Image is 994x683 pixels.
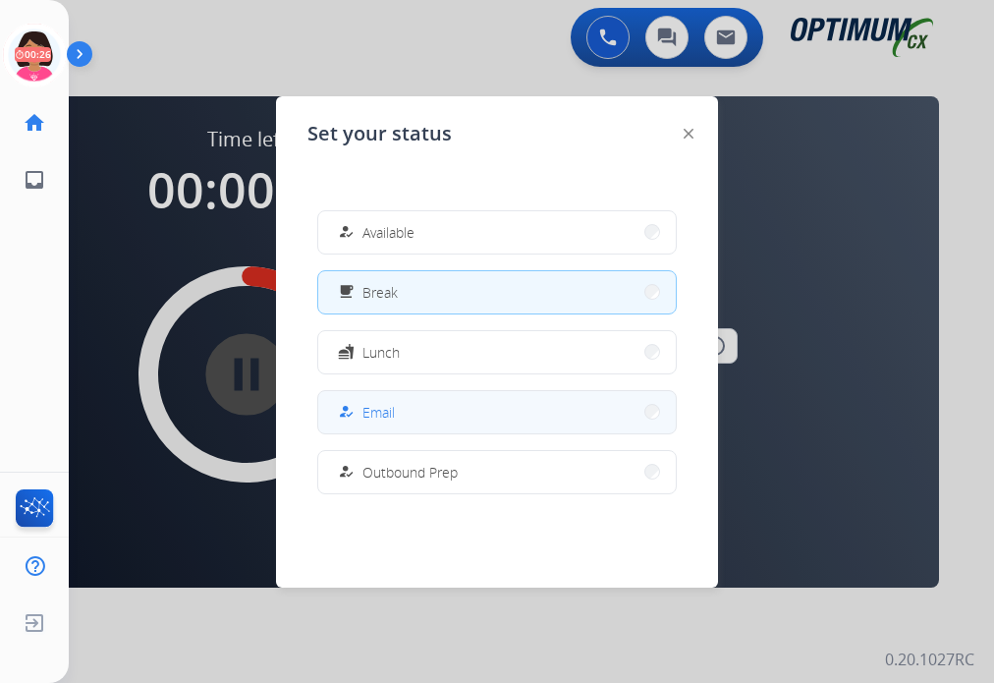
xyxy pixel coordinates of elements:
mat-icon: how_to_reg [338,464,355,481]
mat-icon: inbox [23,168,46,192]
span: Break [362,282,398,303]
p: 0.20.1027RC [885,648,974,671]
button: Email [318,391,676,433]
button: Lunch [318,331,676,373]
button: Break [318,271,676,313]
button: Outbound Prep [318,451,676,493]
mat-icon: home [23,111,46,135]
mat-icon: fastfood [338,344,355,361]
mat-icon: how_to_reg [338,224,355,241]
span: Available [362,222,414,243]
span: Set your status [307,120,452,147]
span: Outbound Prep [362,462,458,483]
button: Available [318,211,676,254]
img: close-button [684,129,693,139]
span: Lunch [362,342,400,363]
mat-icon: how_to_reg [338,404,355,421]
span: Email [362,402,395,423]
mat-icon: free_breakfast [338,284,355,301]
